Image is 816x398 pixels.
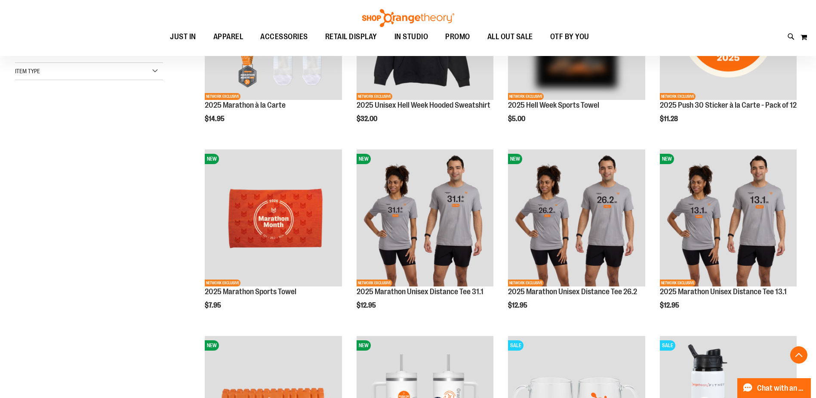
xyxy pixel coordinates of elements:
span: NEW [357,154,371,164]
a: 2025 Marathon Sports Towel [205,287,296,296]
span: NETWORK EXCLUSIVE [205,93,240,100]
a: 2025 Marathon Unisex Distance Tee 31.1NEWNETWORK EXCLUSIVE [357,149,493,288]
a: 2025 Unisex Hell Week Hooded Sweatshirt [357,101,490,109]
span: NEW [660,154,674,164]
a: 2025 Marathon Unisex Distance Tee 26.2 [508,287,637,296]
div: product [504,145,649,331]
span: NETWORK EXCLUSIVE [357,93,392,100]
img: 2025 Marathon Sports Towel [205,149,342,286]
span: Chat with an Expert [757,384,806,392]
span: NETWORK EXCLUSIVE [508,93,544,100]
span: RETAIL DISPLAY [325,27,377,47]
span: $32.00 [357,115,379,123]
span: ACCESSORIES [260,27,308,47]
img: 2025 Marathon Unisex Distance Tee 13.1 [660,149,797,286]
div: product [352,145,498,331]
span: NETWORK EXCLUSIVE [205,280,240,286]
span: SALE [508,340,523,351]
span: IN STUDIO [394,27,428,47]
a: 2025 Push 30 Sticker à la Carte - Pack of 12 [660,101,797,109]
span: NETWORK EXCLUSIVE [660,280,696,286]
span: $7.95 [205,302,222,309]
img: 2025 Marathon Unisex Distance Tee 31.1 [357,149,493,286]
span: APPAREL [213,27,243,47]
span: NETWORK EXCLUSIVE [660,93,696,100]
img: 2025 Marathon Unisex Distance Tee 26.2 [508,149,645,286]
button: Back To Top [790,346,807,364]
span: $12.95 [357,302,377,309]
span: Item Type [15,68,40,75]
a: 2025 Marathon à la Carte [205,101,286,109]
a: 2025 Marathon Unisex Distance Tee 31.1 [357,287,483,296]
span: NEW [205,340,219,351]
div: product [200,145,346,331]
span: OTF BY YOU [550,27,589,47]
a: 2025 Marathon Unisex Distance Tee 13.1 [660,287,787,296]
span: NETWORK EXCLUSIVE [508,280,544,286]
span: NEW [357,340,371,351]
button: Chat with an Expert [737,378,811,398]
span: NEW [508,154,522,164]
span: NEW [205,154,219,164]
div: product [656,145,801,331]
img: Shop Orangetheory [361,9,456,27]
span: JUST IN [170,27,196,47]
a: 2025 Marathon Sports TowelNEWNETWORK EXCLUSIVE [205,149,342,288]
span: $11.28 [660,115,679,123]
a: 2025 Hell Week Sports Towel [508,101,599,109]
span: $12.95 [508,302,529,309]
a: 2025 Marathon Unisex Distance Tee 26.2NEWNETWORK EXCLUSIVE [508,149,645,288]
span: NETWORK EXCLUSIVE [357,280,392,286]
span: $5.00 [508,115,527,123]
span: ALL OUT SALE [487,27,533,47]
span: $12.95 [660,302,681,309]
a: 2025 Marathon Unisex Distance Tee 13.1NEWNETWORK EXCLUSIVE [660,149,797,288]
span: PROMO [445,27,470,47]
span: $14.95 [205,115,226,123]
span: SALE [660,340,675,351]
